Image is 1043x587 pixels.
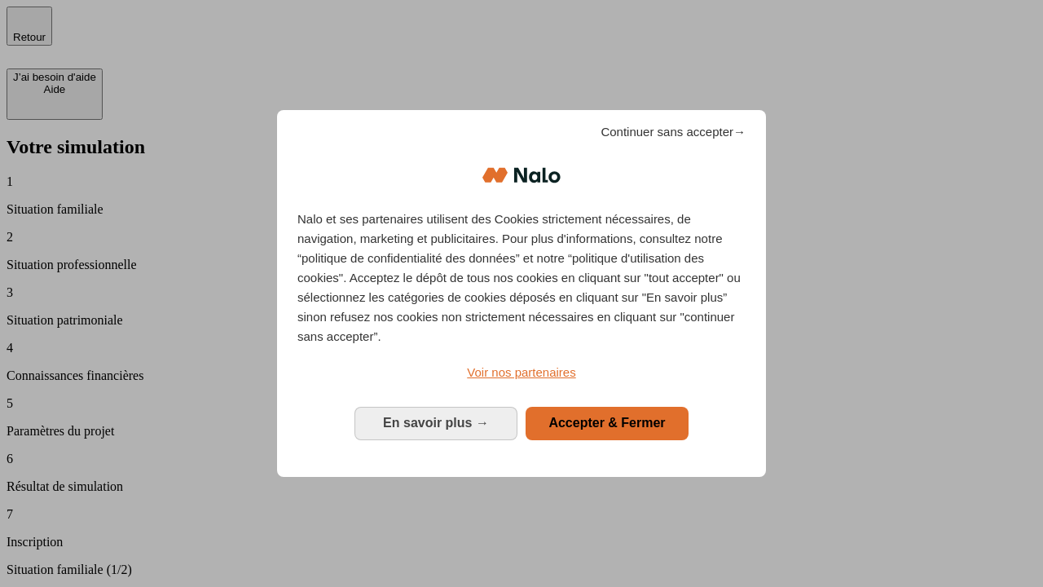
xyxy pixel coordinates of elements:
img: Logo [482,151,561,200]
a: Voir nos partenaires [297,363,746,382]
p: Nalo et ses partenaires utilisent des Cookies strictement nécessaires, de navigation, marketing e... [297,210,746,346]
span: Voir nos partenaires [467,365,575,379]
span: En savoir plus → [383,416,489,430]
span: Accepter & Fermer [548,416,665,430]
button: Accepter & Fermer: Accepter notre traitement des données et fermer [526,407,689,439]
button: En savoir plus: Configurer vos consentements [354,407,517,439]
span: Continuer sans accepter→ [601,122,746,142]
div: Bienvenue chez Nalo Gestion du consentement [277,110,766,476]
